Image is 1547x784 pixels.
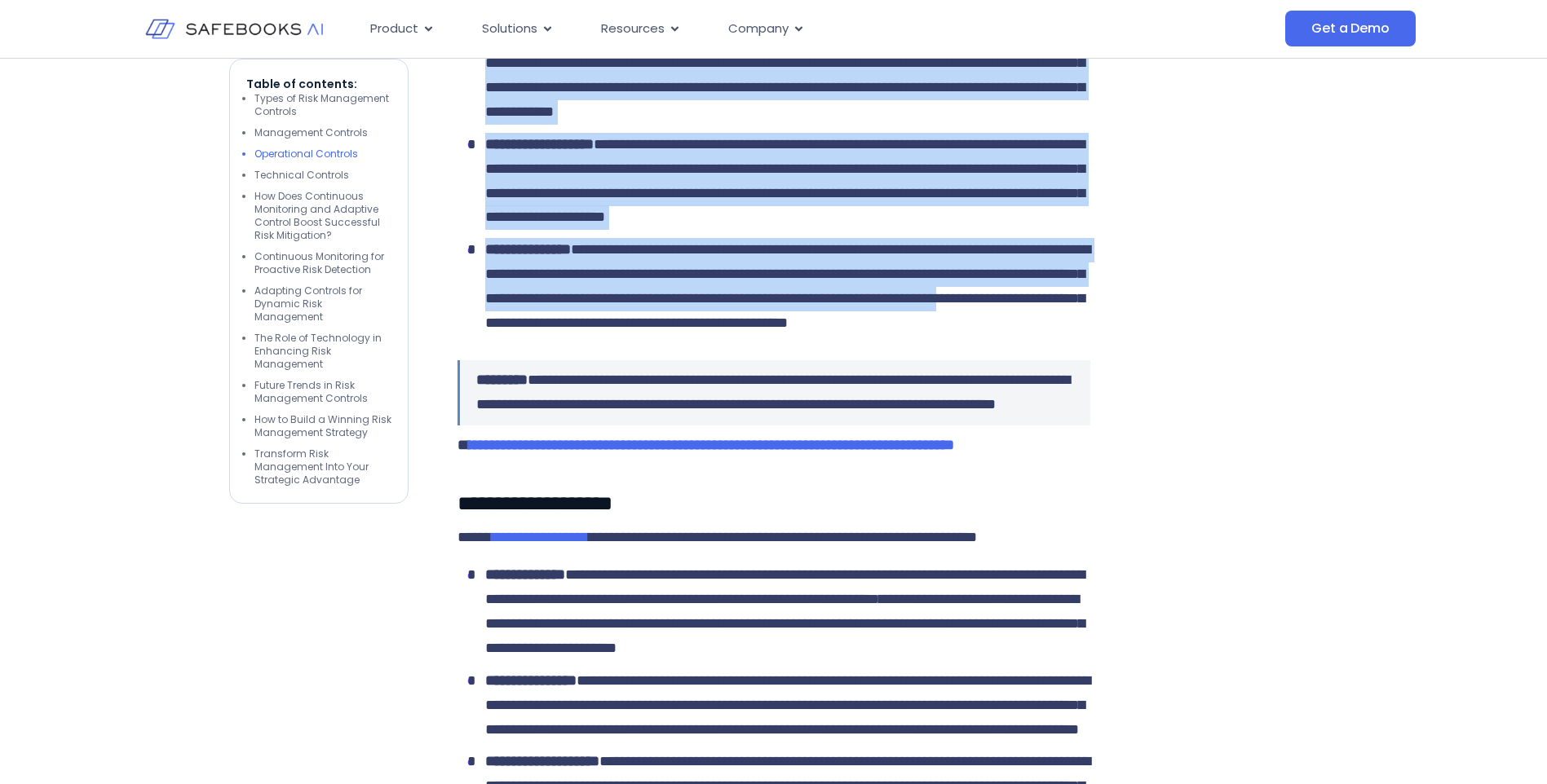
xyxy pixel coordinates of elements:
[254,250,391,276] li: Continuous Monitoring for Proactive Risk Detection
[1311,20,1389,37] span: Get a Demo
[254,413,391,439] li: How to Build a Winning Risk Management Strategy
[254,332,391,371] li: The Role of Technology in Enhancing Risk Management
[357,13,1122,45] nav: Menu
[254,92,391,118] li: Types of Risk Management Controls
[370,20,418,38] span: Product
[254,148,391,161] li: Operational Controls
[1285,11,1415,46] a: Get a Demo
[601,20,665,38] span: Resources
[728,20,789,38] span: Company
[254,379,391,405] li: Future Trends in Risk Management Controls
[482,20,537,38] span: Solutions
[254,169,391,182] li: Technical Controls
[357,13,1122,45] div: Menu Toggle
[254,190,391,242] li: How Does Continuous Monitoring and Adaptive Control Boost Successful Risk Mitigation?
[254,284,391,324] li: Adapting Controls for Dynamic Risk Management
[254,447,391,487] li: Transform Risk Management Into Your Strategic Advantage
[254,126,391,139] li: Management Controls
[246,76,391,92] p: Table of contents:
